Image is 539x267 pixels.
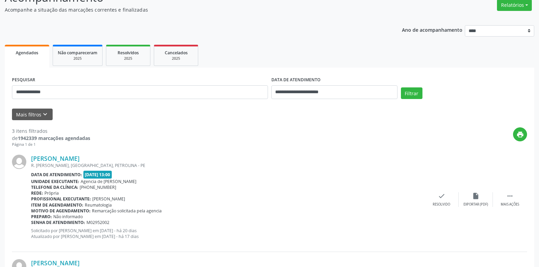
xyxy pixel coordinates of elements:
[159,56,193,61] div: 2025
[12,135,90,142] div: de
[402,25,462,34] p: Ano de acompanhamento
[31,228,425,239] p: Solicitado por [PERSON_NAME] em [DATE] - há 20 dias Atualizado por [PERSON_NAME] em [DATE] - há 1...
[31,184,78,190] b: Telefone da clínica:
[513,127,527,141] button: print
[271,75,321,85] label: DATA DE ATENDIMENTO
[31,179,79,184] b: Unidade executante:
[31,155,80,162] a: [PERSON_NAME]
[81,179,136,184] span: Agencia de [PERSON_NAME]
[31,172,82,178] b: Data de atendimento:
[118,50,139,56] span: Resolvidos
[92,208,162,214] span: Remarcação solicitada pela agencia
[58,56,97,61] div: 2025
[31,220,85,225] b: Senha de atendimento:
[31,196,91,202] b: Profissional executante:
[31,163,425,168] div: R. [PERSON_NAME], [GEOGRAPHIC_DATA], PETROLINA - PE
[516,131,524,138] i: print
[12,142,90,147] div: Página 1 de 1
[41,111,49,118] i: keyboard_arrow_down
[31,259,80,267] a: [PERSON_NAME]
[53,214,83,220] span: Não informado
[31,214,52,220] b: Preparo:
[92,196,125,202] span: [PERSON_NAME]
[85,202,112,208] span: Reumatologia
[506,192,514,200] i: 
[438,192,445,200] i: check
[80,184,116,190] span: [PHONE_NUMBER]
[12,109,53,121] button: Mais filtroskeyboard_arrow_down
[472,192,480,200] i: insert_drive_file
[12,155,26,169] img: img
[44,190,59,196] span: Própria
[5,6,375,13] p: Acompanhe a situação das marcações correntes e finalizadas
[83,171,112,179] span: [DATE] 13:00
[12,75,35,85] label: PESQUISAR
[463,202,488,207] div: Exportar (PDF)
[58,50,97,56] span: Não compareceram
[31,190,43,196] b: Rede:
[433,202,450,207] div: Resolvido
[16,50,38,56] span: Agendados
[501,202,519,207] div: Mais ações
[31,202,83,208] b: Item de agendamento:
[111,56,145,61] div: 2025
[86,220,109,225] span: M02952002
[165,50,188,56] span: Cancelados
[12,127,90,135] div: 3 itens filtrados
[31,208,91,214] b: Motivo de agendamento:
[18,135,90,141] strong: 1942339 marcações agendadas
[401,87,422,99] button: Filtrar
